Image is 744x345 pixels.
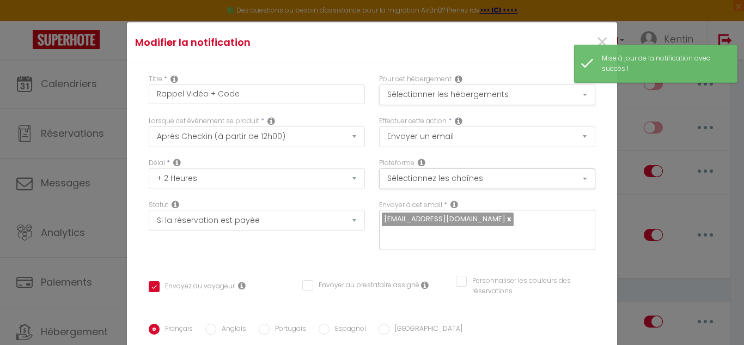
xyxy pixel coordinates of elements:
i: This Rental [455,75,462,83]
label: Portugais [270,324,306,336]
label: Français [160,324,193,336]
button: Close [595,31,609,55]
span: [EMAIL_ADDRESS][DOMAIN_NAME] [384,214,505,224]
label: [GEOGRAPHIC_DATA] [389,324,462,336]
i: Envoyer au prestataire si il est assigné [421,281,429,289]
span: × [595,26,609,59]
i: Envoyer au voyageur [238,281,246,290]
label: Titre [149,74,162,84]
label: Délai [149,158,165,168]
label: Anglais [216,324,246,336]
label: Envoyer à cet email [379,200,442,210]
div: Mise à jour de la notification avec succès ! [602,53,726,74]
h4: Modifier la notification [135,35,446,50]
label: Effectuer cette action [379,116,447,126]
button: Sélectionner les hébergements [379,84,595,105]
label: Espagnol [330,324,366,336]
label: Pour cet hébergement [379,74,452,84]
label: Plateforme [379,158,414,168]
button: Sélectionnez les chaînes [379,168,595,189]
label: Lorsque cet événement se produit [149,116,259,126]
label: Statut [149,200,168,210]
i: Recipient [450,200,458,209]
i: Action Type [455,117,462,125]
i: Event Occur [267,117,275,125]
i: Action Channel [418,158,425,167]
i: Booking status [172,200,179,209]
i: Action Time [173,158,181,167]
i: Title [170,75,178,83]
